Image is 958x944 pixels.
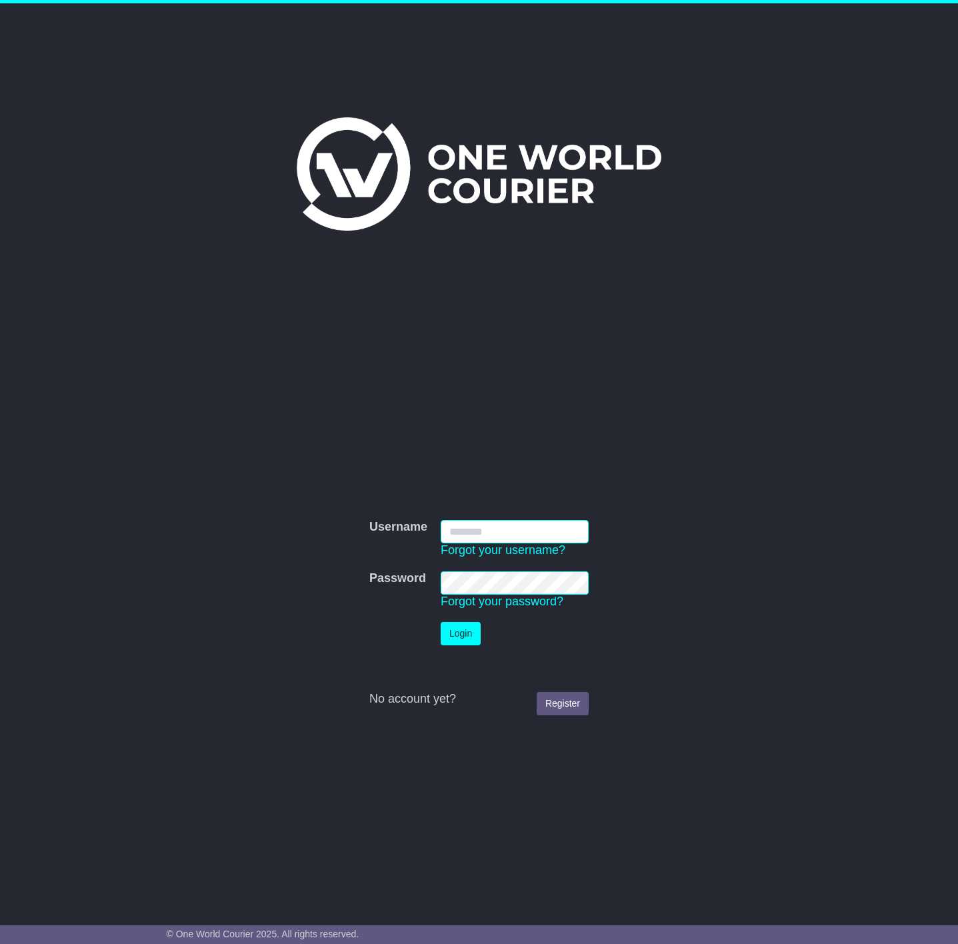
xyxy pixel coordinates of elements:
a: Forgot your password? [441,595,563,608]
img: One World [297,117,661,231]
a: Forgot your username? [441,543,565,557]
div: No account yet? [369,692,589,707]
span: © One World Courier 2025. All rights reserved. [167,929,359,939]
button: Login [441,622,481,645]
label: Username [369,520,427,535]
a: Register [537,692,589,715]
label: Password [369,571,426,586]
